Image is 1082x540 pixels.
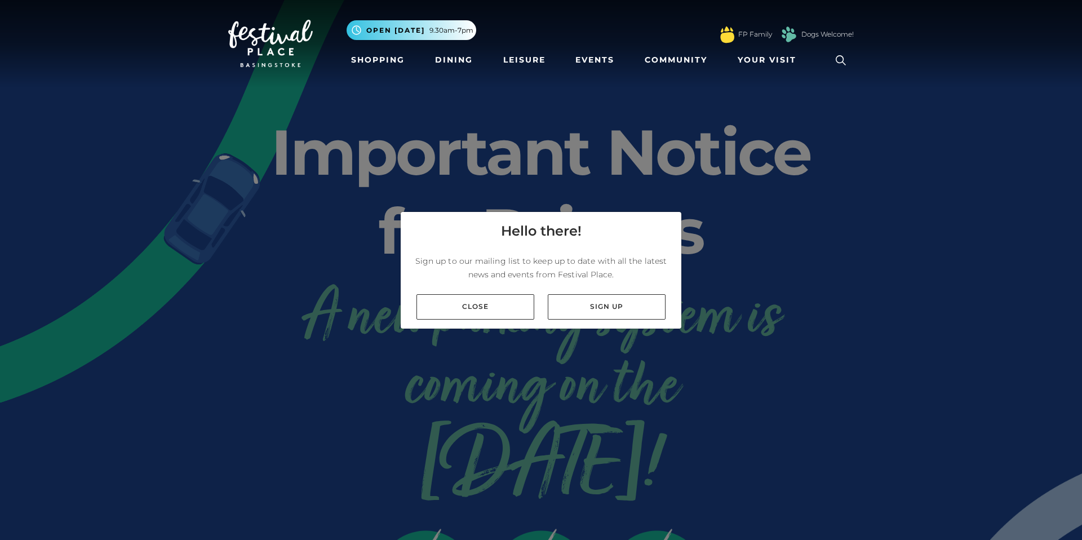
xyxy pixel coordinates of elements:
a: Dogs Welcome! [801,29,854,39]
p: Sign up to our mailing list to keep up to date with all the latest news and events from Festival ... [410,254,672,281]
a: Close [416,294,534,320]
a: Shopping [347,50,409,70]
img: Festival Place Logo [228,20,313,67]
h4: Hello there! [501,221,582,241]
a: Leisure [499,50,550,70]
a: Community [640,50,712,70]
a: Dining [431,50,477,70]
a: Your Visit [733,50,806,70]
a: Sign up [548,294,666,320]
span: Your Visit [738,54,796,66]
a: FP Family [738,29,772,39]
span: 9.30am-7pm [429,25,473,36]
a: Events [571,50,619,70]
button: Open [DATE] 9.30am-7pm [347,20,476,40]
span: Open [DATE] [366,25,425,36]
